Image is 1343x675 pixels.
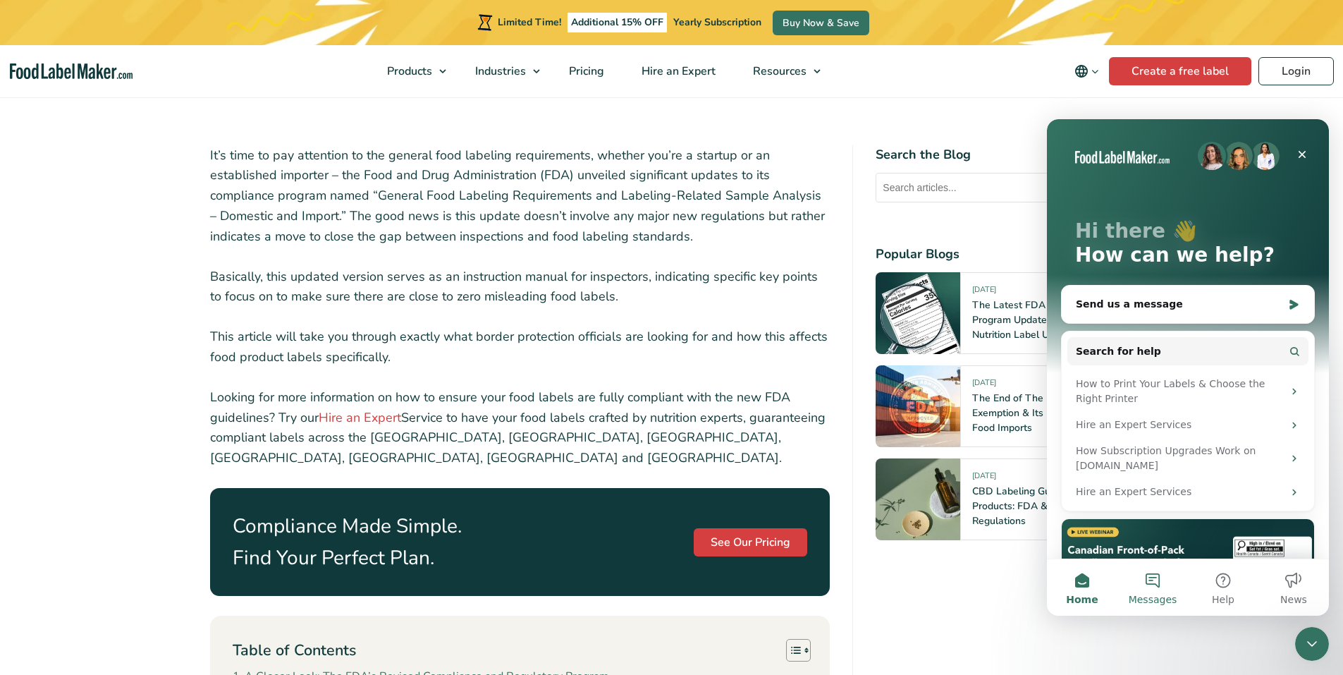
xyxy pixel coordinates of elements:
[876,173,1133,202] input: Search articles...
[211,440,282,497] button: News
[565,63,606,79] span: Pricing
[773,11,869,35] a: Buy Now & Save
[498,16,561,29] span: Limited Time!
[233,640,356,662] p: Table of Contents
[673,16,761,29] span: Yearly Subscription
[210,327,830,367] p: This article will take you through exactly what border protection officials are looking for and h...
[735,45,828,97] a: Resources
[233,475,260,485] span: News
[568,13,667,32] span: Additional 15% OFF
[19,475,51,485] span: Home
[972,485,1105,528] a: CBD Labeling Guide for Food Products: FDA & State Regulations
[1047,119,1329,616] iframe: Intercom live chat
[551,45,620,97] a: Pricing
[457,45,547,97] a: Industries
[749,63,808,79] span: Resources
[70,440,141,497] button: Messages
[210,267,830,308] p: Basically, this updated version serves as an instruction manual for inspectors, indicating specif...
[82,475,130,485] span: Messages
[15,400,267,499] img: Live Webinar: Canadian FoP Labeling
[876,145,1133,164] h4: Search the Blog
[775,638,807,662] a: Toggle Table of Content
[210,145,830,247] p: It’s time to pay attention to the general food labeling requirements, whether you’re a startup or...
[972,470,996,487] span: [DATE]
[694,528,807,557] a: See Our Pricing
[972,391,1115,434] a: The End of The De Minimis Exemption & Its Impact on FDA Food Imports
[369,45,453,97] a: Products
[972,377,996,394] span: [DATE]
[383,63,434,79] span: Products
[141,440,211,497] button: Help
[243,23,268,48] div: Close
[972,298,1101,341] a: The Latest FDA Compliance Program Updates: Is Your Nutrition Label Up to Date?
[1065,57,1109,85] button: Change language
[623,45,731,97] a: Hire an Expert
[876,245,1133,264] h4: Popular Blogs
[319,409,401,426] a: Hire an Expert
[637,63,717,79] span: Hire an Expert
[233,511,478,574] p: Compliance Made Simple. Find Your Perfect Plan.
[210,387,830,468] p: Looking for more information on how to ensure your food labels are fully compliant with the new F...
[972,284,996,300] span: [DATE]
[14,399,268,578] div: Live Webinar: Canadian FoP Labeling
[165,475,188,485] span: Help
[1295,627,1329,661] iframe: Intercom live chat
[471,63,527,79] span: Industries
[1109,57,1251,85] a: Create a free label
[10,63,133,80] a: Food Label Maker homepage
[1258,57,1334,85] a: Login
